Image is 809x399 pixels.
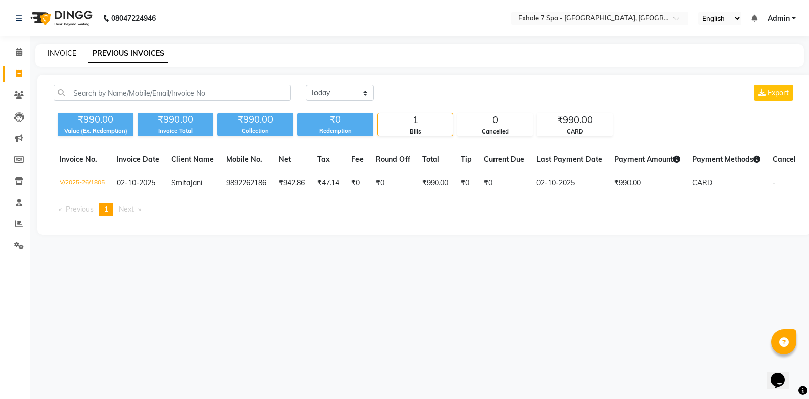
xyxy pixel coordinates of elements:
[171,155,214,164] span: Client Name
[754,85,793,101] button: Export
[351,155,364,164] span: Fee
[217,127,293,136] div: Collection
[54,171,111,195] td: V/2025-26/1805
[378,127,453,136] div: Bills
[66,205,94,214] span: Previous
[279,155,291,164] span: Net
[530,171,608,195] td: 02-10-2025
[768,13,790,24] span: Admin
[138,127,213,136] div: Invoice Total
[484,155,524,164] span: Current Due
[378,113,453,127] div: 1
[26,4,95,32] img: logo
[537,113,612,127] div: ₹990.00
[297,127,373,136] div: Redemption
[88,45,168,63] a: PREVIOUS INVOICES
[226,155,262,164] span: Mobile No.
[60,155,97,164] span: Invoice No.
[111,4,156,32] b: 08047224946
[58,127,133,136] div: Value (Ex. Redemption)
[171,178,190,187] span: Smita
[458,127,532,136] div: Cancelled
[345,171,370,195] td: ₹0
[54,203,795,216] nav: Pagination
[376,155,410,164] span: Round Off
[317,155,330,164] span: Tax
[614,155,680,164] span: Payment Amount
[311,171,345,195] td: ₹47.14
[537,127,612,136] div: CARD
[54,85,291,101] input: Search by Name/Mobile/Email/Invoice No
[190,178,202,187] span: Jani
[767,359,799,389] iframe: chat widget
[458,113,532,127] div: 0
[455,171,478,195] td: ₹0
[768,88,789,97] span: Export
[478,171,530,195] td: ₹0
[422,155,439,164] span: Total
[117,178,155,187] span: 02-10-2025
[461,155,472,164] span: Tip
[117,155,159,164] span: Invoice Date
[297,113,373,127] div: ₹0
[536,155,602,164] span: Last Payment Date
[119,205,134,214] span: Next
[416,171,455,195] td: ₹990.00
[138,113,213,127] div: ₹990.00
[608,171,686,195] td: ₹990.00
[773,178,776,187] span: -
[58,113,133,127] div: ₹990.00
[220,171,273,195] td: 9892262186
[273,171,311,195] td: ₹942.86
[370,171,416,195] td: ₹0
[48,49,76,58] a: INVOICE
[217,113,293,127] div: ₹990.00
[104,205,108,214] span: 1
[692,155,760,164] span: Payment Methods
[692,178,712,187] span: CARD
